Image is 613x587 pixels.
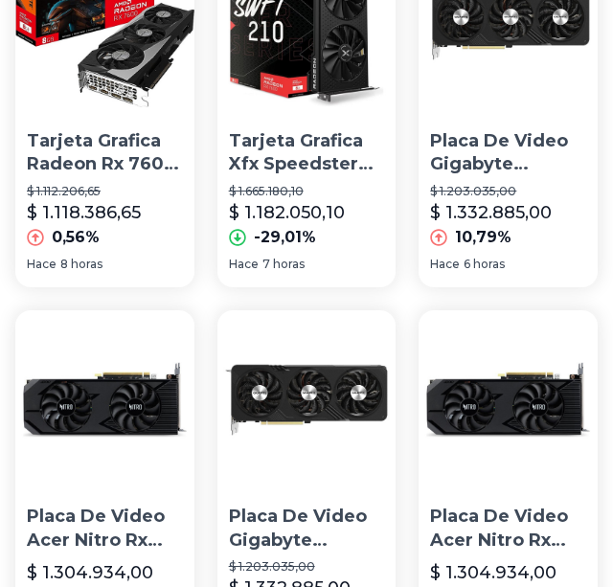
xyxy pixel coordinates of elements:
p: $ 1.118.386,65 [27,199,141,226]
p: $ 1.112.206,65 [27,184,183,199]
p: $ 1.332.885,00 [430,199,552,226]
span: 6 horas [464,257,505,272]
p: Placa De Video Gigabyte Windforce Rx 7600 Xt 16gb Gddr6 [229,505,385,553]
p: $ 1.182.050,10 [229,199,345,226]
span: Hace [27,257,57,272]
img: Placa De Video Acer Nitro Rx 7600 Xt 16gb Gddr6 128-bit [15,310,194,489]
span: 8 horas [60,257,102,272]
p: -29,01% [254,226,316,249]
span: Hace [229,257,259,272]
img: Placa De Video Gigabyte Windforce Rx 7600 Xt 16gb Gddr6 [217,310,397,489]
p: Placa De Video Gigabyte Windforce Rx 7600 Xt 16gb Gddr6 [430,129,586,177]
p: 0,56% [52,226,100,249]
p: 10,79% [455,226,511,249]
span: 7 horas [262,257,305,272]
p: $ 1.304.934,00 [27,559,153,586]
p: $ 1.203.035,00 [430,184,586,199]
p: Tarjeta Grafica Radeon Rx 7600 Gaming Oc 8g- Gigabyte [27,129,183,177]
p: Placa De Video Acer Nitro Rx 7600 Xt 16gb Gddr6 128-bit [430,505,586,553]
p: $ 1.304.934,00 [430,559,556,586]
p: Tarjeta Grafica Xfx Speedster Swft210 Radeon Rx 7600 8gb [229,129,385,177]
p: $ 1.665.180,10 [229,184,385,199]
span: Hace [430,257,460,272]
p: Placa De Video Acer Nitro Rx 7600 Xt 16gb Gddr6 128-bit [27,505,183,553]
img: Placa De Video Acer Nitro Rx 7600 Xt 16gb Gddr6 128-bit [419,310,598,489]
p: $ 1.203.035,00 [229,559,385,575]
